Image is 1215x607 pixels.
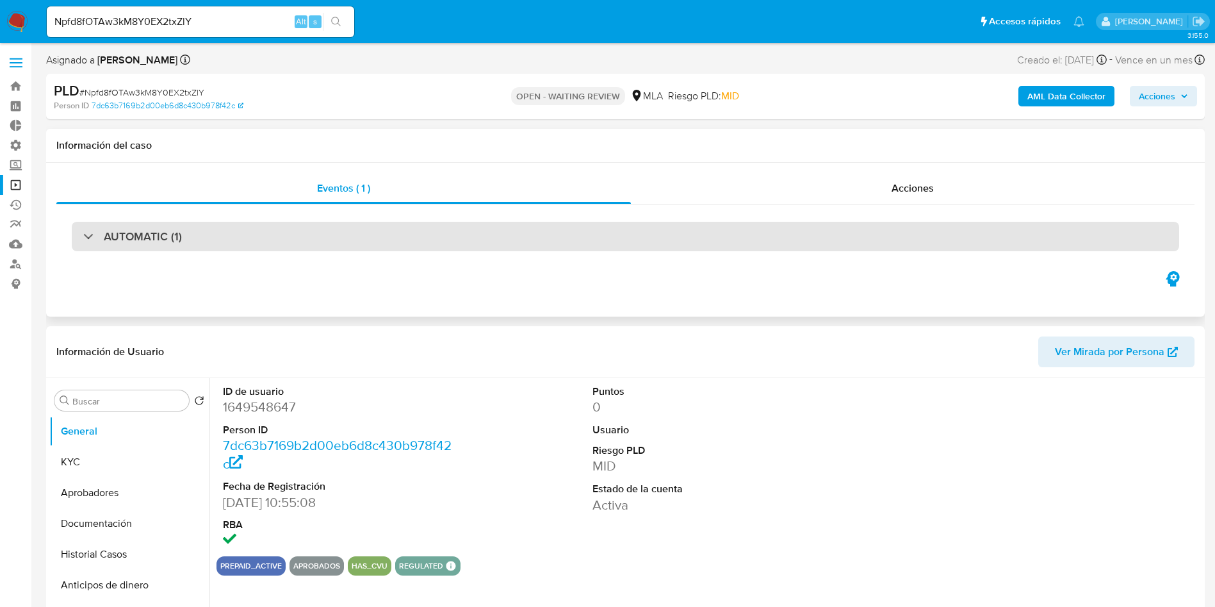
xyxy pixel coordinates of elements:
[1109,51,1113,69] span: -
[511,87,625,105] p: OPEN - WAITING REVIEW
[49,478,209,508] button: Aprobadores
[49,508,209,539] button: Documentación
[1115,15,1187,28] p: gustavo.deseta@mercadolibre.com
[317,181,370,195] span: Eventos ( 1 )
[1018,86,1114,106] button: AML Data Collector
[104,229,182,244] h3: AUTOMATIC (1)
[56,345,164,358] h1: Información de Usuario
[323,13,349,31] button: search-icon
[223,479,457,494] dt: Fecha de Registración
[592,398,826,416] dd: 0
[989,15,1061,28] span: Accesos rápidos
[1017,51,1107,69] div: Creado el: [DATE]
[1192,15,1205,28] a: Salir
[592,385,826,399] dt: Puntos
[1027,86,1105,106] b: AML Data Collector
[313,15,317,28] span: s
[592,482,826,496] dt: Estado de la cuenta
[668,89,739,103] span: Riesgo PLD:
[47,13,354,30] input: Buscar usuario o caso...
[296,15,306,28] span: Alt
[49,416,209,447] button: General
[1073,16,1084,27] a: Notificaciones
[892,181,934,195] span: Acciones
[293,563,340,569] button: Aprobados
[72,395,184,407] input: Buscar
[1130,86,1197,106] button: Acciones
[399,563,443,569] button: regulated
[54,100,89,112] b: Person ID
[49,570,209,601] button: Anticipos de dinero
[223,518,457,532] dt: RBA
[56,139,1195,152] h1: Información del caso
[60,395,70,406] button: Buscar
[72,222,1179,251] div: AUTOMATIC (1)
[721,88,739,103] span: MID
[1115,53,1193,67] span: Vence en un mes
[592,457,826,475] dd: MID
[352,563,387,569] button: has_cvu
[223,494,457,511] dd: [DATE] 10:55:08
[194,395,204,410] button: Volver al orden por defecto
[592,423,826,437] dt: Usuario
[630,89,663,103] div: MLA
[223,423,457,437] dt: Person ID
[1139,86,1175,106] span: Acciones
[92,100,243,112] a: 7dc63b7169b2d00eb6d8c430b978f42c
[592,444,826,458] dt: Riesgo PLD
[592,496,826,514] dd: Activa
[54,80,79,101] b: PLD
[223,398,457,416] dd: 1649548647
[223,385,457,399] dt: ID de usuario
[223,436,452,472] a: 7dc63b7169b2d00eb6d8c430b978f42c
[49,447,209,478] button: KYC
[79,86,204,99] span: # Npfd8fOTAw3kM8Y0EX2txZlY
[95,53,177,67] b: [PERSON_NAME]
[46,53,177,67] span: Asignado a
[220,563,282,569] button: prepaid_active
[1055,337,1164,367] span: Ver Mirada por Persona
[1038,337,1195,367] button: Ver Mirada por Persona
[49,539,209,570] button: Historial Casos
